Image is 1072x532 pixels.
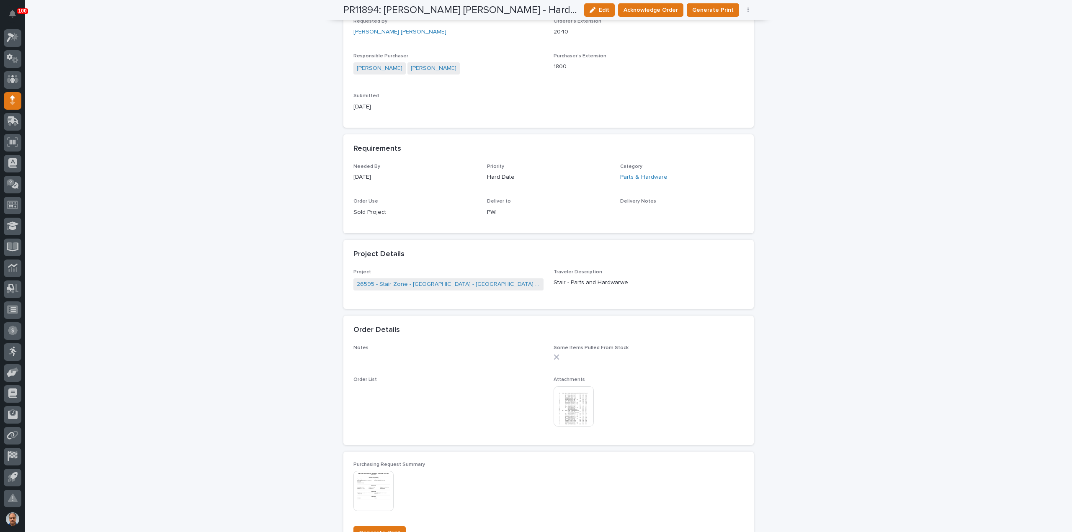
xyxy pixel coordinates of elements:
[353,208,477,217] p: Sold Project
[353,462,425,467] span: Purchasing Request Summary
[487,164,504,169] span: Priority
[353,164,380,169] span: Needed By
[618,3,683,17] button: Acknowledge Order
[353,144,401,154] h2: Requirements
[554,345,629,350] span: Some Items Pulled From Stock
[620,199,656,204] span: Delivery Notes
[554,54,606,59] span: Purchaser's Extension
[487,208,611,217] p: PWI
[353,28,446,36] a: [PERSON_NAME] [PERSON_NAME]
[353,199,378,204] span: Order Use
[692,6,734,14] span: Generate Print
[18,8,27,14] p: 100
[554,377,585,382] span: Attachments
[554,62,744,71] p: 1800
[357,64,402,73] a: [PERSON_NAME]
[584,3,615,17] button: Edit
[620,173,667,182] a: Parts & Hardware
[353,250,405,259] h2: Project Details
[487,173,611,182] p: Hard Date
[353,377,377,382] span: Order List
[343,4,577,16] h2: PR11894: Connor Matthes - Hard Date - 26595 Stair - Parts and Hardwarwe
[353,19,387,24] span: Requested By
[554,270,602,275] span: Traveler Description
[487,199,511,204] span: Deliver to
[4,5,21,23] button: Notifications
[353,103,544,111] p: [DATE]
[353,173,477,182] p: [DATE]
[411,64,456,73] a: [PERSON_NAME]
[357,280,540,289] a: 26595 - Stair Zone - [GEOGRAPHIC_DATA] - [GEOGRAPHIC_DATA] - Straight Stair
[353,54,408,59] span: Responsible Purchaser
[353,270,371,275] span: Project
[620,164,642,169] span: Category
[554,278,744,287] p: Stair - Parts and Hardwarwe
[10,10,21,23] div: Notifications100
[687,3,739,17] button: Generate Print
[353,326,400,335] h2: Order Details
[599,7,609,13] span: Edit
[554,28,744,36] p: 2040
[353,345,368,350] span: Notes
[554,19,601,24] span: Orderer's Extension
[4,510,21,528] button: users-avatar
[624,6,678,14] span: Acknowledge Order
[353,93,379,98] span: Submitted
